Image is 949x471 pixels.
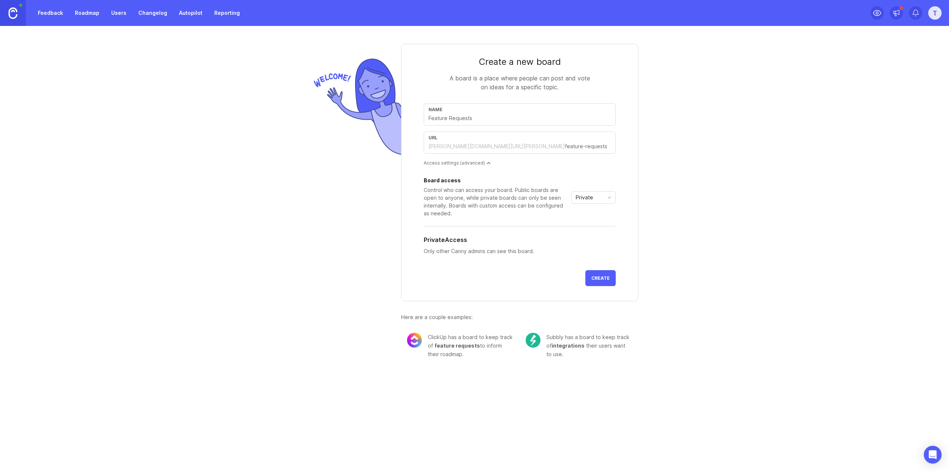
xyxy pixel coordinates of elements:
[429,107,611,112] div: Name
[429,114,611,122] input: Feature Requests
[424,186,568,217] div: Control who can access your board. Public boards are open to anyone, while private boards can onl...
[9,7,17,19] img: Canny Home
[407,333,422,348] img: 8cacae02fdad0b0645cb845173069bf5.png
[424,235,467,244] h5: Private Access
[70,6,104,20] a: Roadmap
[311,56,401,158] img: welcome-img-178bf9fb836d0a1529256ffe415d7085.png
[571,191,616,204] div: toggle menu
[424,160,616,166] div: Access settings (advanced)
[526,333,540,348] img: c104e91677ce72f6b937eb7b5afb1e94.png
[428,333,514,358] div: ClickUp has a board to keep track of to inform their roadmap.
[429,143,565,150] div: [PERSON_NAME][DOMAIN_NAME][URL][PERSON_NAME]
[565,142,611,150] input: feature-requests
[546,333,632,358] div: Subbly has a board to keep track of their users want to use.
[107,6,131,20] a: Users
[424,178,568,183] div: Board access
[552,342,585,349] span: integrations
[33,6,67,20] a: Feedback
[134,6,172,20] a: Changelog
[591,275,610,281] span: Create
[429,135,611,140] div: url
[424,247,616,255] p: Only other Canny admins can see this board.
[434,342,480,349] span: feature requests
[175,6,207,20] a: Autopilot
[424,56,616,68] div: Create a new board
[924,446,942,464] div: Open Intercom Messenger
[604,195,615,200] svg: toggle icon
[928,6,942,20] button: T
[585,270,616,286] button: Create
[576,193,593,202] span: Private
[210,6,244,20] a: Reporting
[401,313,638,321] div: Here are a couple examples:
[446,74,594,92] div: A board is a place where people can post and vote on ideas for a specific topic.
